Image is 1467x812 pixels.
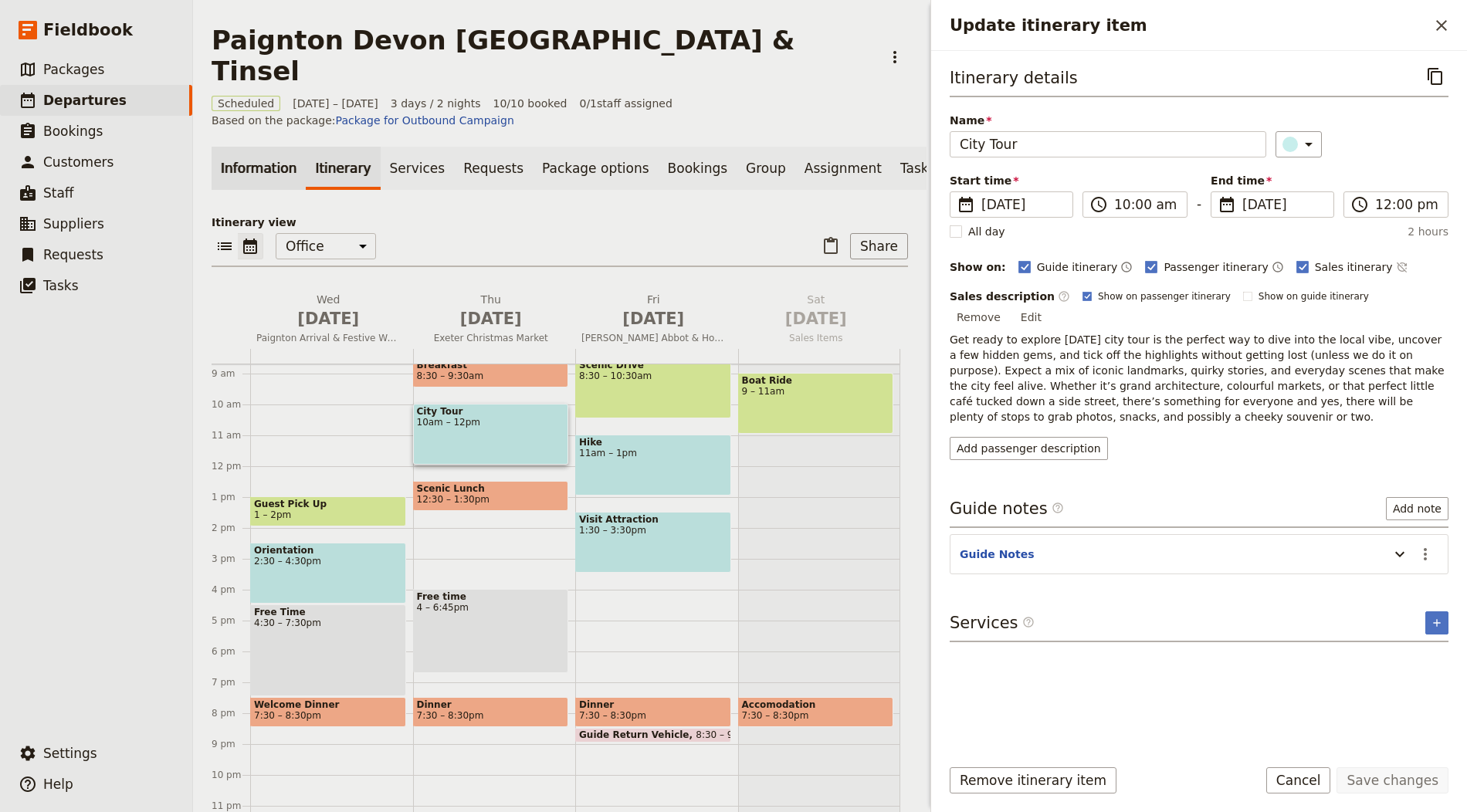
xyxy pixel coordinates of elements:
span: Suppliers [43,216,104,232]
span: Name [950,113,1266,128]
span: ​ [1218,195,1236,214]
span: Start time [950,173,1073,188]
div: ​ [1284,135,1318,154]
h2: Fri [581,292,726,330]
span: ​ [1089,195,1108,214]
span: Requests [43,247,103,262]
span: 0 / 1 staff assigned [579,96,672,111]
a: Group [737,147,795,190]
span: Dinner [417,699,565,710]
span: 4:30 – 7:30pm [254,617,402,628]
button: Wed [DATE]Paignton Arrival & Festive Welcome [250,292,413,349]
span: All day [968,224,1005,239]
input: ​ [1375,195,1438,214]
span: Guide itinerary [1037,259,1118,275]
button: Sat [DATE]Sales Items [738,292,901,349]
span: ​ [1022,616,1035,628]
div: Scenic Drive8:30 – 10:30am [575,357,731,418]
span: Welcome Dinner [254,699,402,710]
span: [DATE] [981,195,1063,214]
span: Based on the package: [212,113,514,128]
span: City Tour [417,406,565,417]
span: Departures [43,93,127,108]
button: Close drawer [1428,12,1455,39]
button: List view [212,233,238,259]
span: [DATE] – [DATE] [293,96,378,111]
div: City Tour10am – 12pm [413,404,569,465]
div: 8 pm [212,707,250,719]
div: Free Time4:30 – 7:30pm [250,604,406,696]
button: Remove itinerary item [950,767,1116,793]
span: 2:30 – 4:30pm [254,556,402,567]
div: 2 pm [212,522,250,534]
span: Passenger itinerary [1164,259,1268,275]
span: Scenic Lunch [417,483,565,494]
span: Orientation [254,545,402,556]
button: Share [850,233,908,259]
span: Exeter Christmas Market [413,332,570,344]
button: Time not shown on sales itinerary [1396,258,1408,276]
span: [DATE] [744,307,889,330]
div: Scenic Lunch12:30 – 1:30pm [413,481,569,511]
a: Bookings [659,147,737,190]
span: 3 days / 2 nights [391,96,481,111]
input: ​ [1114,195,1177,214]
button: Save changes [1337,767,1448,793]
span: Free Time [254,607,402,617]
button: Actions [1412,541,1438,567]
div: Dinner7:30 – 8:30pm [413,697,569,727]
button: Time shown on guide itinerary [1120,258,1133,276]
div: 11 am [212,429,250,442]
span: 8:30 – 9pm [696,729,748,740]
span: 7:30 – 8:30pm [417,710,484,721]
button: Actions [882,44,908,70]
span: ​ [1052,502,1064,520]
h3: Itinerary details [950,66,1078,90]
span: Settings [43,746,97,761]
span: Paignton Arrival & Festive Welcome [250,332,407,344]
a: Services [381,147,455,190]
button: Edit [1014,306,1049,329]
button: Paste itinerary item [818,233,844,259]
span: 8:30 – 10:30am [579,370,727,381]
span: Staff [43,185,74,201]
span: Free time [417,591,565,602]
span: ​ [1350,195,1369,214]
span: 8:30 – 9:30am [417,370,484,381]
a: Assignment [795,147,891,190]
div: Hike11am – 1pm [575,435,731,496]
span: Scenic Drive [579,360,727,370]
span: Bookings [43,123,103,139]
h1: Paignton Devon [GEOGRAPHIC_DATA] & Tinsel [212,25,872,86]
a: Tasks [891,147,945,190]
button: Calendar view [238,233,263,259]
div: 1 pm [212,491,250,503]
span: Fieldbook [43,19,133,42]
div: Boat Ride9 – 11am [738,373,894,434]
span: 7:30 – 8:30pm [579,710,646,721]
span: [DATE] [1242,195,1324,214]
div: 9 pm [212,738,250,750]
div: Dinner7:30 – 8:30pm [575,697,731,727]
div: 10 am [212,398,250,411]
span: 7:30 – 8:30pm [742,710,809,721]
span: ​ [1052,502,1064,514]
div: Free time4 – 6:45pm [413,589,569,673]
span: 7:30 – 8:30pm [254,710,321,721]
span: End time [1211,173,1334,188]
p: Get ready to explore [DATE] city tour is the perfect way to dive into the local vibe, uncover a f... [950,332,1448,425]
button: Cancel [1266,767,1331,793]
div: Breakfast8:30 – 9:30am [413,357,569,387]
span: Sales itinerary [1315,259,1393,275]
button: Thu [DATE]Exeter Christmas Market [413,292,576,349]
span: Tasks [43,278,79,293]
span: ​ [1058,290,1070,303]
span: 9 – 11am [742,386,890,397]
span: 4 – 6:45pm [417,602,565,613]
button: Fri [DATE][PERSON_NAME] Abbot & House of Marbles [575,292,738,349]
span: 11am – 1pm [579,448,727,458]
a: Package options [533,147,658,190]
button: Add note [1386,497,1448,520]
a: Package for Outbound Campaign [336,114,514,127]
